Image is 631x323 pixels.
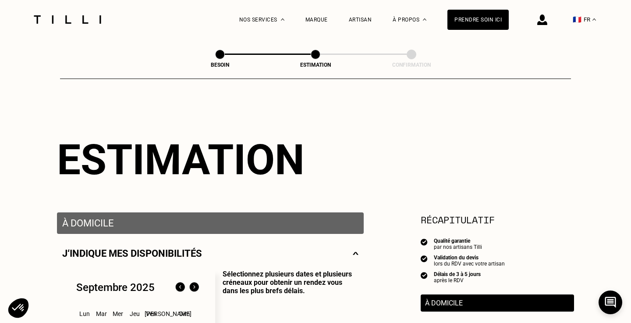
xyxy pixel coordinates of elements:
[434,277,481,284] div: après le RDV
[187,280,201,294] img: Mois suivant
[447,10,509,30] a: Prendre soin ici
[421,238,428,246] img: icon list info
[62,248,202,259] p: J‘indique mes disponibilités
[434,244,482,250] div: par nos artisans Tilli
[434,255,505,261] div: Validation du devis
[573,15,581,24] span: 🇫🇷
[537,14,547,25] img: icône connexion
[434,238,482,244] div: Qualité garantie
[421,271,428,279] img: icon list info
[423,18,426,21] img: Menu déroulant à propos
[173,280,187,294] img: Mois précédent
[349,17,372,23] a: Artisan
[421,212,574,227] section: Récapitulatif
[31,15,104,24] img: Logo du service de couturière Tilli
[368,62,455,68] div: Confirmation
[57,135,574,184] div: Estimation
[353,248,358,259] img: svg+xml;base64,PHN2ZyBmaWxsPSJub25lIiBoZWlnaHQ9IjE0IiB2aWV3Qm94PSIwIDAgMjggMTQiIHdpZHRoPSIyOCIgeG...
[62,218,358,229] p: À domicile
[281,18,284,21] img: Menu déroulant
[425,299,570,307] p: À domicile
[592,18,596,21] img: menu déroulant
[434,261,505,267] div: lors du RDV avec votre artisan
[305,17,328,23] a: Marque
[176,62,264,68] div: Besoin
[434,271,481,277] div: Délais de 3 à 5 jours
[421,255,428,262] img: icon list info
[272,62,359,68] div: Estimation
[76,281,155,294] div: Septembre 2025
